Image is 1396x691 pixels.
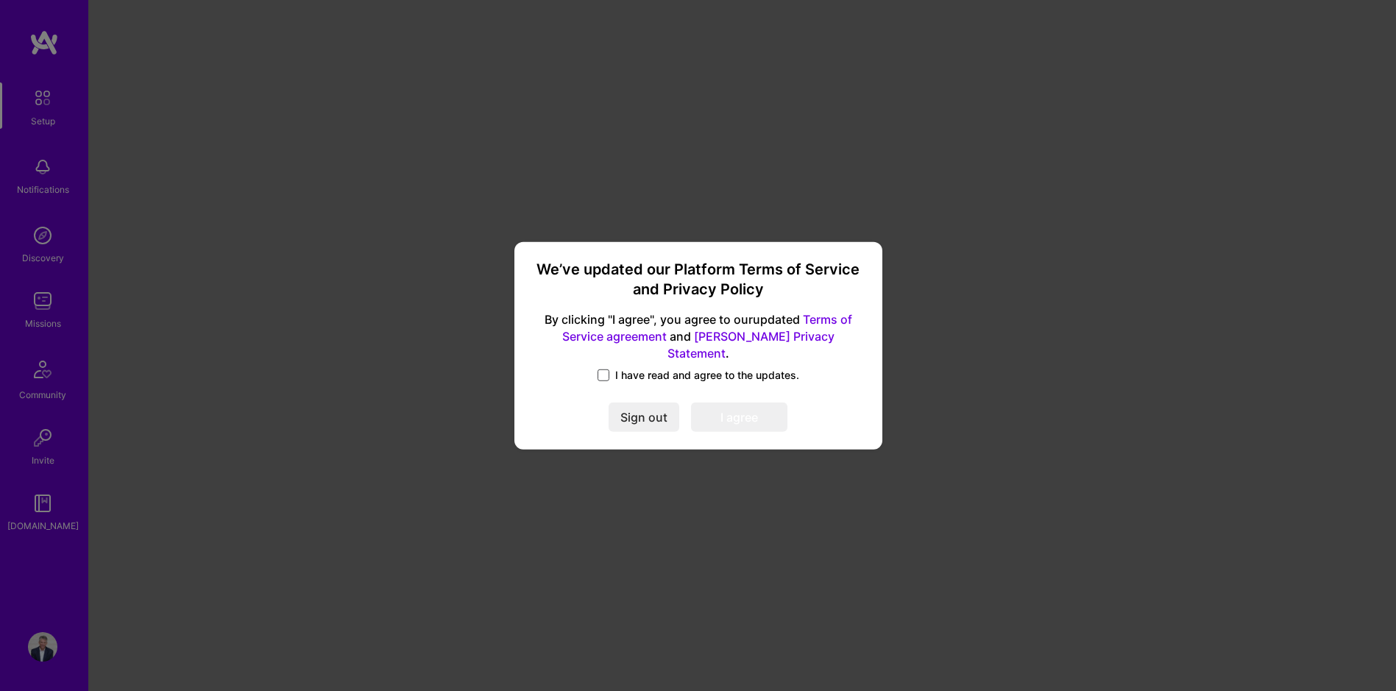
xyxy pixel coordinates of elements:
span: I have read and agree to the updates. [615,368,799,383]
a: Terms of Service agreement [562,312,852,344]
a: [PERSON_NAME] Privacy Statement [667,329,835,361]
h3: We’ve updated our Platform Terms of Service and Privacy Policy [532,259,865,300]
button: I agree [691,403,787,432]
span: By clicking "I agree", you agree to our updated and . [532,311,865,362]
button: Sign out [609,403,679,432]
